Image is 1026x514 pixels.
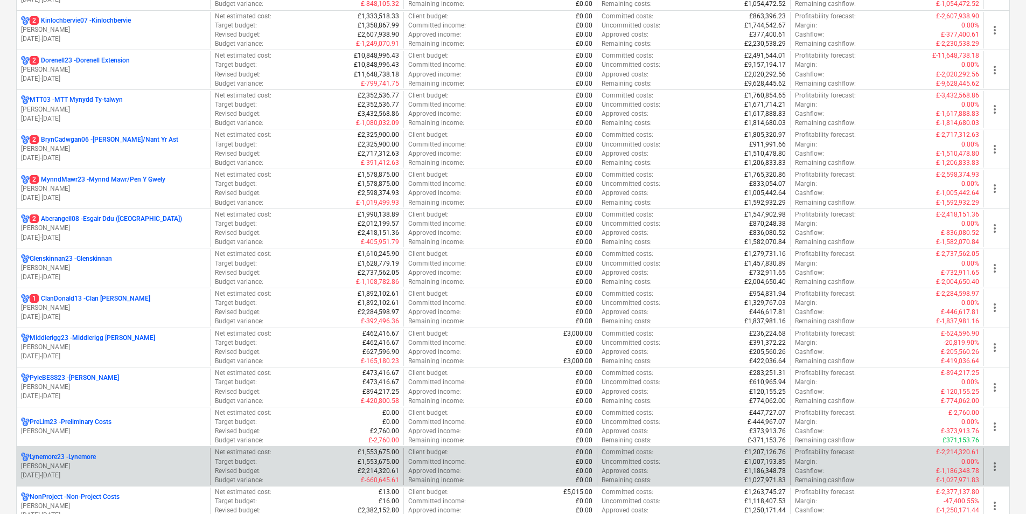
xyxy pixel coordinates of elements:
[215,119,263,128] p: Budget variance :
[21,105,206,114] p: [PERSON_NAME]
[795,130,856,140] p: Profitability forecast :
[30,453,96,462] p: Lynemore23 - Lynemore
[602,109,648,119] p: Approved costs :
[30,294,150,303] p: ClanDonald13 - Clan [PERSON_NAME]
[358,109,399,119] p: £3,432,568.86
[215,238,263,247] p: Budget variance :
[356,198,399,207] p: £-1,019,499.93
[576,119,592,128] p: £0.00
[576,140,592,149] p: £0.00
[744,100,786,109] p: £1,671,714.21
[936,12,979,21] p: £-2,607,938.90
[602,249,653,259] p: Committed costs :
[602,210,653,219] p: Committed costs :
[936,70,979,79] p: £-2,020,292.56
[936,198,979,207] p: £-1,592,932.29
[354,60,399,70] p: £10,848,996.43
[21,453,206,480] div: Lynemore23 -Lynemore[PERSON_NAME][DATE]-[DATE]
[576,179,592,189] p: £0.00
[215,249,271,259] p: Net estimated cost :
[408,238,464,247] p: Remaining income :
[408,149,461,158] p: Approved income :
[936,170,979,179] p: £-2,598,374.93
[941,228,979,238] p: £-836,080.52
[961,259,979,268] p: 0.00%
[21,294,30,303] div: Project has multi currencies enabled
[215,39,263,48] p: Budget variance :
[21,334,206,361] div: Middlerigg23 -Middlerigg [PERSON_NAME][PERSON_NAME][DATE]-[DATE]
[576,158,592,168] p: £0.00
[21,418,206,436] div: PreLim23 -Preliminary Costs[PERSON_NAME]
[602,51,653,60] p: Committed costs :
[30,175,165,184] p: MynndMawr23 - Mynnd Mawr/Pen Y Gwely
[21,175,30,184] div: Project has multi currencies enabled
[30,492,120,502] p: NonProject - Non-Project Costs
[602,228,648,238] p: Approved costs :
[744,109,786,119] p: £1,617,888.83
[408,79,464,88] p: Remaining income :
[358,268,399,277] p: £2,737,562.05
[21,233,206,242] p: [DATE] - [DATE]
[21,343,206,352] p: [PERSON_NAME]
[988,381,1001,394] span: more_vert
[215,51,271,60] p: Net estimated cost :
[358,179,399,189] p: £1,578,875.00
[215,140,257,149] p: Target budget :
[356,39,399,48] p: £-1,249,070.91
[602,238,652,247] p: Remaining costs :
[408,170,449,179] p: Client budget :
[988,64,1001,77] span: more_vert
[602,70,648,79] p: Approved costs :
[408,189,461,198] p: Approved income :
[744,170,786,179] p: £1,765,320.86
[795,149,824,158] p: Cashflow :
[358,228,399,238] p: £2,418,151.36
[408,12,449,21] p: Client budget :
[215,170,271,179] p: Net estimated cost :
[744,189,786,198] p: £1,005,442.64
[576,170,592,179] p: £0.00
[354,51,399,60] p: £10,848,996.43
[30,56,130,65] p: Dorenell23 - Dorenell Extension
[988,460,1001,473] span: more_vert
[988,103,1001,116] span: more_vert
[744,238,786,247] p: £1,582,070.84
[744,259,786,268] p: £1,457,830.89
[21,214,206,242] div: 2Aberangell08 -Esgair Ddu ([GEOGRAPHIC_DATA])[PERSON_NAME][DATE]-[DATE]
[361,79,399,88] p: £-799,741.75
[602,100,660,109] p: Uncommitted costs :
[795,21,817,30] p: Margin :
[21,263,206,273] p: [PERSON_NAME]
[602,259,660,268] p: Uncommitted costs :
[744,119,786,128] p: £1,814,680.03
[358,30,399,39] p: £2,607,938.90
[749,179,786,189] p: £833,054.07
[576,149,592,158] p: £0.00
[21,214,30,224] div: Project has multi currencies enabled
[408,70,461,79] p: Approved income :
[576,39,592,48] p: £0.00
[795,119,856,128] p: Remaining cashflow :
[215,179,257,189] p: Target budget :
[936,109,979,119] p: £-1,617,888.83
[358,140,399,149] p: £2,325,900.00
[21,16,206,44] div: 2Kinlochbervie07 -Kinlochbervie[PERSON_NAME][DATE]-[DATE]
[358,91,399,100] p: £2,352,536.77
[30,95,123,105] p: MTT03 - MTT Mynydd Ty-talwyn
[576,198,592,207] p: £0.00
[795,219,817,228] p: Margin :
[215,210,271,219] p: Net estimated cost :
[21,273,206,282] p: [DATE] - [DATE]
[21,193,206,203] p: [DATE] - [DATE]
[941,30,979,39] p: £-377,400.61
[358,149,399,158] p: £2,717,312.63
[21,154,206,163] p: [DATE] - [DATE]
[21,144,206,154] p: [PERSON_NAME]
[602,60,660,70] p: Uncommitted costs :
[795,60,817,70] p: Margin :
[576,21,592,30] p: £0.00
[961,100,979,109] p: 0.00%
[795,51,856,60] p: Profitability forecast :
[215,109,261,119] p: Revised budget :
[744,60,786,70] p: £9,157,194.17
